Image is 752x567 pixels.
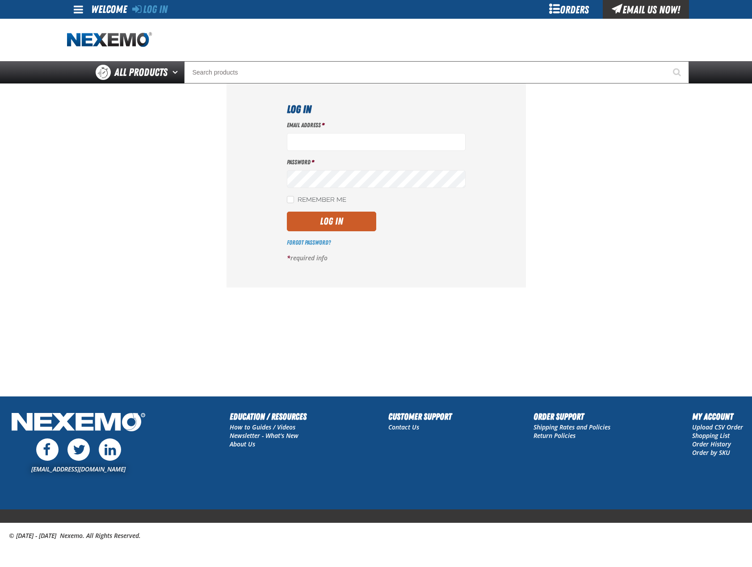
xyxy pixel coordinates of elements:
[534,423,610,431] a: Shipping Rates and Policies
[287,196,346,204] label: Remember Me
[9,410,148,436] img: Nexemo Logo
[692,440,731,448] a: Order History
[31,465,126,473] a: [EMAIL_ADDRESS][DOMAIN_NAME]
[534,410,610,423] h2: Order Support
[230,423,295,431] a: How to Guides / Videos
[287,101,466,117] h1: Log In
[692,431,730,440] a: Shopping List
[692,448,730,457] a: Order by SKU
[388,423,419,431] a: Contact Us
[287,121,466,129] label: Email Address
[132,3,168,16] a: Log In
[287,196,294,203] input: Remember Me
[287,212,376,231] button: Log In
[67,32,152,48] a: Home
[692,410,743,423] h2: My Account
[692,423,743,431] a: Upload CSV Order
[230,410,307,423] h2: Education / Resources
[287,158,466,167] label: Password
[534,431,576,440] a: Return Policies
[287,254,466,263] p: required info
[230,431,298,440] a: Newsletter - What's New
[169,61,184,83] button: Open All Products pages
[230,440,255,448] a: About Us
[114,64,168,80] span: All Products
[67,32,152,48] img: Nexemo logo
[287,239,331,246] a: Forgot Password?
[184,61,689,83] input: Search
[667,61,689,83] button: Start Searching
[388,410,452,423] h2: Customer Support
